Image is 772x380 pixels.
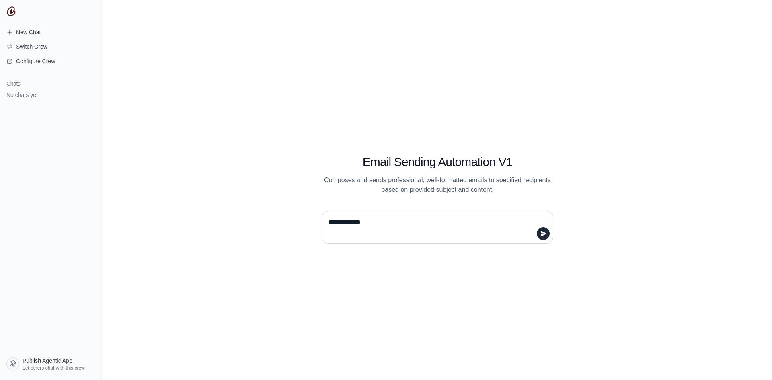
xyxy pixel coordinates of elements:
span: Publish Agentic App [23,357,72,365]
a: New Chat [3,26,99,39]
span: Let others chat with this crew [23,365,85,371]
button: Switch Crew [3,40,99,53]
a: Publish Agentic App Let others chat with this crew [3,354,99,374]
p: Composes and sends professional, well-formatted emails to specified recipients based on provided ... [322,175,553,195]
iframe: Chat Widget [732,341,772,380]
span: Configure Crew [16,57,55,65]
a: Configure Crew [3,55,99,68]
span: Switch Crew [16,43,47,51]
img: CrewAI Logo [6,6,16,16]
span: New Chat [16,28,41,36]
h1: Email Sending Automation V1 [322,155,553,169]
